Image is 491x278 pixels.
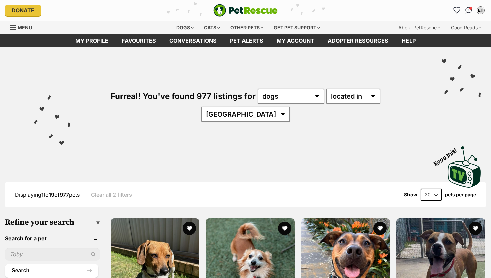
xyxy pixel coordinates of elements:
[445,192,476,197] label: pets per page
[163,34,223,47] a: conversations
[394,21,445,34] div: About PetRescue
[10,21,37,33] a: Menu
[463,5,474,16] a: Conversations
[5,5,41,16] a: Donate
[5,264,98,277] button: Search
[213,4,278,17] img: logo-e224e6f780fb5917bec1dbf3a21bbac754714ae5b6737aabdf751b685950b380.svg
[5,248,100,261] input: Toby
[465,7,472,14] img: chat-41dd97257d64d25036548639549fe6c8038ab92f7586957e7f3b1b290dea8141.svg
[269,21,325,34] div: Get pet support
[183,222,196,235] button: favourite
[451,5,486,16] ul: Account quick links
[5,218,100,227] h3: Refine your search
[321,34,395,47] a: Adopter resources
[278,222,292,235] button: favourite
[451,5,462,16] a: Favourites
[448,140,481,189] a: Boop this!
[373,222,387,235] button: favourite
[433,143,463,167] span: Boop this!
[15,191,80,198] span: Displaying to of pets
[18,25,32,30] span: Menu
[477,7,484,14] div: EH
[41,191,44,198] strong: 1
[91,192,132,198] a: Clear all 2 filters
[69,34,115,47] a: My profile
[404,192,417,197] span: Show
[226,21,268,34] div: Other pets
[5,235,100,241] header: Search for a pet
[60,191,69,198] strong: 977
[270,34,321,47] a: My account
[111,91,256,101] span: Furreal! You've found 977 listings for
[172,21,198,34] div: Dogs
[395,34,422,47] a: Help
[199,21,225,34] div: Cats
[115,34,163,47] a: Favourites
[448,146,481,188] img: PetRescue TV logo
[49,191,54,198] strong: 19
[223,34,270,47] a: Pet alerts
[469,222,482,235] button: favourite
[475,5,486,16] button: My account
[213,4,278,17] a: PetRescue
[446,21,486,34] div: Good Reads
